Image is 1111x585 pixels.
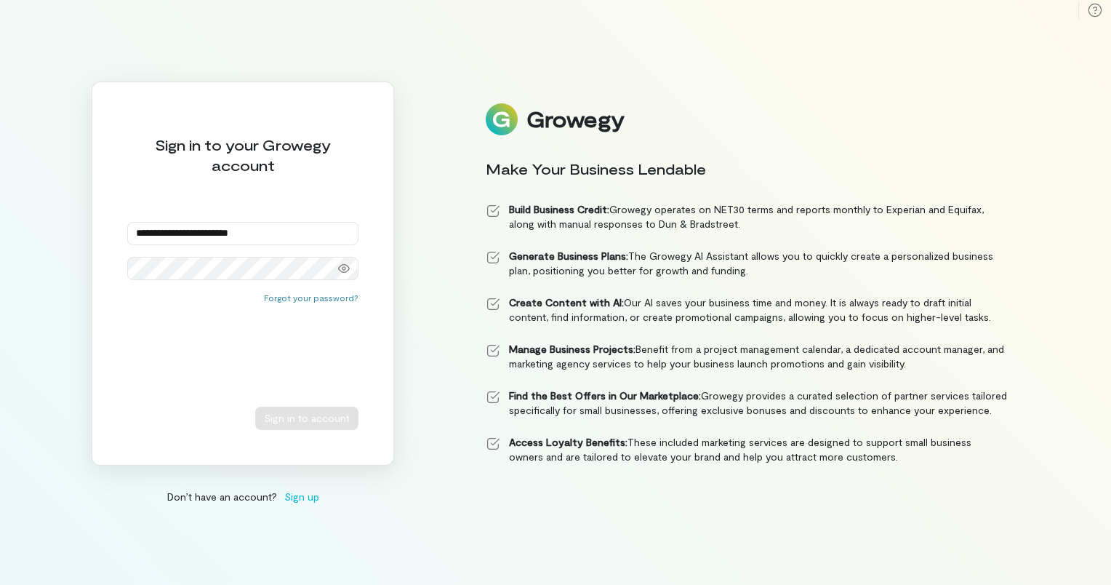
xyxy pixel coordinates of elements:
li: Our AI saves your business time and money. It is always ready to draft initial content, find info... [486,295,1008,325]
strong: Find the Best Offers in Our Marketplace: [509,389,701,402]
li: Growegy provides a curated selection of partner services tailored specifically for small business... [486,389,1008,418]
strong: Generate Business Plans: [509,250,628,262]
li: Benefit from a project management calendar, a dedicated account manager, and marketing agency ser... [486,342,1008,371]
button: Sign in to account [255,407,358,430]
div: Make Your Business Lendable [486,159,1008,179]
li: The Growegy AI Assistant allows you to quickly create a personalized business plan, positioning y... [486,249,1008,278]
strong: Manage Business Projects: [509,343,635,355]
span: Sign up [284,489,319,504]
div: Growegy [526,107,624,132]
li: These included marketing services are designed to support small business owners and are tailored ... [486,435,1008,464]
div: Sign in to your Growegy account [127,135,358,175]
button: Forgot your password? [264,292,358,303]
strong: Build Business Credit: [509,203,609,215]
strong: Access Loyalty Benefits: [509,436,627,448]
img: Logo [486,103,518,135]
li: Growegy operates on NET30 terms and reports monthly to Experian and Equifax, along with manual re... [486,202,1008,231]
div: Don’t have an account? [92,489,394,504]
strong: Create Content with AI: [509,296,624,309]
